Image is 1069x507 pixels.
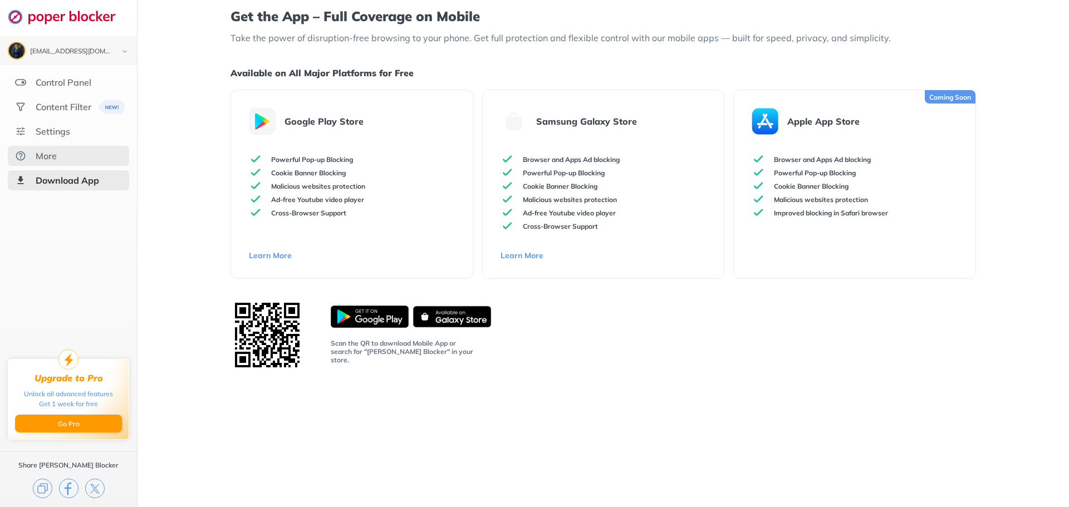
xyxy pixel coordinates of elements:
[774,182,849,190] p: Cookie Banner Blocking
[249,206,262,219] img: check-green.svg
[15,175,26,186] img: download-app-selected.svg
[15,101,26,112] img: social.svg
[271,209,346,217] p: Cross-Browser Support
[752,166,765,179] img: check-green.svg
[774,169,856,177] p: Powerful Pop-up Blocking
[501,152,514,166] img: check-green.svg
[249,152,262,166] img: check-green.svg
[331,339,475,364] p: Scan the QR to download Mobile App or search for "[PERSON_NAME] Blocker" in your store.
[35,373,103,383] div: Upgrade to Pro
[36,126,70,137] div: Settings
[536,116,637,127] p: Samsung Galaxy Store
[249,166,262,179] img: check-green.svg
[285,116,364,127] p: Google Play Store
[15,150,26,161] img: about.svg
[15,126,26,137] img: settings.svg
[118,46,131,57] img: chevron-bottom-black.svg
[231,32,975,43] p: Take the power of disruption-free browsing to your phone. Get full protection and flexible contro...
[774,195,868,204] p: Malicious websites protection
[36,175,99,186] div: Download App
[774,155,871,164] p: Browser and Apps Ad blocking
[59,479,79,498] img: facebook.svg
[271,155,353,164] p: Powerful Pop-up Blocking
[752,108,778,135] img: apple-store.svg
[18,461,119,470] div: Share [PERSON_NAME] Blocker
[98,100,125,114] img: menuBanner.svg
[413,306,491,328] img: galaxy-store-badge.svg
[925,90,975,104] div: Coming Soon
[774,209,888,217] p: Improved blocking in Safari browser
[271,169,346,177] p: Cookie Banner Blocking
[501,250,706,260] a: Learn More
[752,193,765,206] img: check-green.svg
[523,209,616,217] p: Ad-free Youtube video player
[523,155,620,164] p: Browser and Apps Ad blocking
[752,206,765,219] img: check-green.svg
[501,108,527,135] img: galaxy-store.svg
[523,182,597,190] p: Cookie Banner Blocking
[231,9,975,23] h1: Get the App – Full Coverage on Mobile
[30,48,112,56] div: mleesbourne@gmail.com
[523,222,598,230] p: Cross-Browser Support
[501,179,514,193] img: check-green.svg
[501,206,514,219] img: check-green.svg
[36,101,91,112] div: Content Filter
[271,182,365,190] p: Malicious websites protection
[231,298,304,372] img: QR Code
[752,179,765,193] img: check-green.svg
[39,399,98,409] div: Get 1 week for free
[249,108,276,135] img: android-store.svg
[523,169,605,177] p: Powerful Pop-up Blocking
[33,479,52,498] img: copy.svg
[501,193,514,206] img: check-green.svg
[249,179,262,193] img: check-green.svg
[331,306,409,328] img: android-store-badge.svg
[9,43,24,58] img: ACg8ocJl9tj-ebWnrZDh_4rFjomNIMVdhFDUMBJlFIENRFF3CTEUNnfYKA=s96-c
[36,150,57,161] div: More
[85,479,105,498] img: x.svg
[271,195,364,204] p: Ad-free Youtube video player
[787,116,860,127] p: Apple App Store
[752,152,765,166] img: check-green.svg
[24,389,113,399] div: Unlock all advanced features
[58,350,79,370] img: upgrade-to-pro.svg
[231,66,975,80] h1: Available on All Major Platforms for Free
[36,77,91,88] div: Control Panel
[501,219,514,233] img: check-green.svg
[8,9,128,24] img: logo-webpage.svg
[249,193,262,206] img: check-green.svg
[15,415,122,432] button: Go Pro
[501,166,514,179] img: check-green.svg
[523,195,617,204] p: Malicious websites protection
[15,77,26,88] img: features.svg
[249,250,454,260] a: Learn More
